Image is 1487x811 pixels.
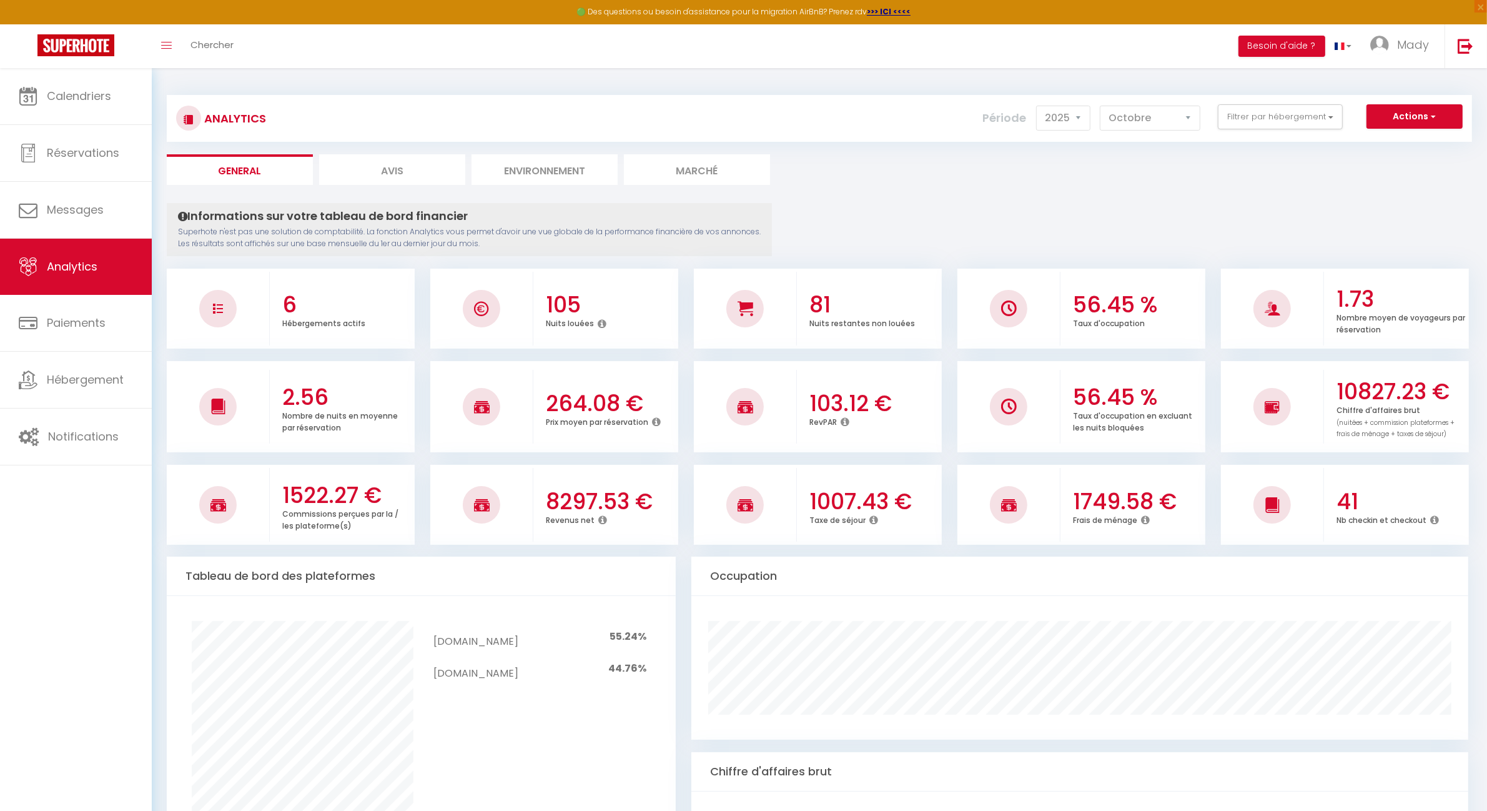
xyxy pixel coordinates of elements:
[213,304,223,314] img: NO IMAGE
[610,629,646,644] span: 55.24%
[1336,512,1426,525] p: Nb checkin et checkout
[47,372,124,387] span: Hébergement
[691,557,1468,596] div: Occupation
[546,391,675,417] h3: 264.08 €
[434,621,518,653] td: [DOMAIN_NAME]
[1073,408,1192,433] p: Taux d'occupation en excluant les nuits bloquées
[1336,418,1455,439] span: (nuitées + commission plateformes + frais de ménage + taxes de séjour)
[983,104,1027,132] label: Période
[201,104,266,132] h3: Analytics
[809,316,915,329] p: Nuits restantes non louées
[608,661,646,675] span: 44.76%
[167,557,676,596] div: Tableau de bord des plateformes
[1265,399,1280,414] img: NO IMAGE
[1366,104,1463,129] button: Actions
[1336,379,1466,405] h3: 10827.23 €
[691,752,1468,792] div: Chiffre d'affaires brut
[37,34,114,56] img: Super Booking
[1370,36,1389,54] img: ...
[809,489,939,515] h3: 1007.43 €
[624,154,770,185] li: Marché
[434,653,518,685] td: [DOMAIN_NAME]
[809,292,939,318] h3: 81
[178,226,761,250] p: Superhote n'est pas une solution de comptabilité. La fonction Analytics vous permet d'avoir une v...
[47,315,106,331] span: Paiements
[546,316,594,329] p: Nuits louées
[47,145,119,161] span: Réservations
[1336,402,1455,439] p: Chiffre d'affaires brut
[190,38,234,51] span: Chercher
[546,292,675,318] h3: 105
[48,429,119,444] span: Notifications
[282,482,412,509] h3: 1522.27 €
[1336,286,1466,312] h3: 1.73
[167,154,313,185] li: General
[282,316,365,329] p: Hébergements actifs
[319,154,465,185] li: Avis
[1397,37,1429,52] span: Mady
[282,506,398,531] p: Commissions perçues par la / les plateforme(s)
[809,391,939,417] h3: 103.12 €
[1361,24,1445,68] a: ... Mady
[1073,512,1137,525] p: Frais de ménage
[1073,292,1202,318] h3: 56.45 %
[546,414,648,427] p: Prix moyen par réservation
[1073,489,1202,515] h3: 1749.58 €
[1238,36,1325,57] button: Besoin d'aide ?
[546,512,595,525] p: Revenus net
[47,88,111,104] span: Calendriers
[47,202,104,217] span: Messages
[1336,489,1466,515] h3: 41
[1218,104,1343,129] button: Filtrer par hébergement
[809,512,866,525] p: Taxe de séjour
[282,384,412,410] h3: 2.56
[472,154,618,185] li: Environnement
[181,24,243,68] a: Chercher
[282,292,412,318] h3: 6
[282,408,398,433] p: Nombre de nuits en moyenne par réservation
[1458,38,1473,54] img: logout
[1336,310,1465,335] p: Nombre moyen de voyageurs par réservation
[1001,399,1017,414] img: NO IMAGE
[178,209,761,223] h4: Informations sur votre tableau de bord financier
[546,489,675,515] h3: 8297.53 €
[867,6,911,17] a: >>> ICI <<<<
[809,414,837,427] p: RevPAR
[1073,316,1145,329] p: Taux d'occupation
[47,259,97,274] span: Analytics
[1073,384,1202,410] h3: 56.45 %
